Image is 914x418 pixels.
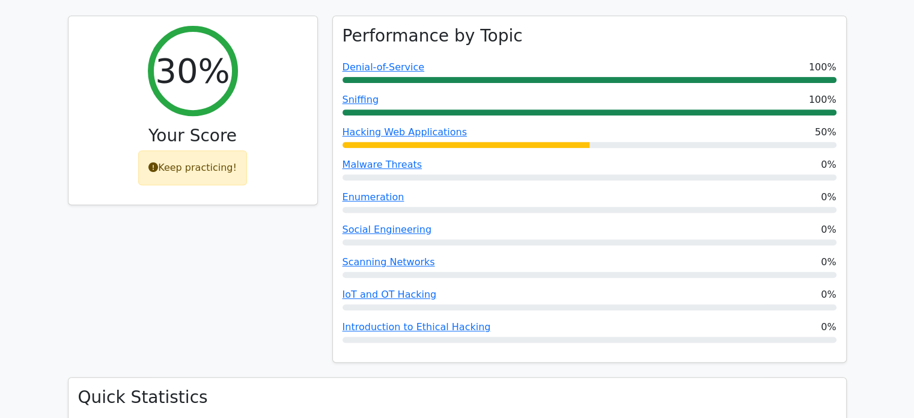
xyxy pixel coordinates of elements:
a: Scanning Networks [343,256,435,268]
a: Denial-of-Service [343,61,425,73]
span: 0% [821,255,836,269]
span: 0% [821,287,836,302]
a: IoT and OT Hacking [343,289,437,300]
h3: Performance by Topic [343,26,523,46]
span: 0% [821,320,836,334]
a: Hacking Web Applications [343,126,467,138]
span: 100% [809,60,836,75]
a: Introduction to Ethical Hacking [343,321,491,333]
h2: 30% [155,51,230,91]
span: 0% [821,158,836,172]
a: Sniffing [343,94,379,105]
a: Malware Threats [343,159,422,170]
h3: Quick Statistics [78,387,836,408]
div: Keep practicing! [138,150,247,185]
span: 0% [821,190,836,204]
span: 100% [809,93,836,107]
span: 50% [815,125,836,140]
span: 0% [821,223,836,237]
a: Social Engineering [343,224,432,235]
h3: Your Score [78,126,308,146]
a: Enumeration [343,191,404,203]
